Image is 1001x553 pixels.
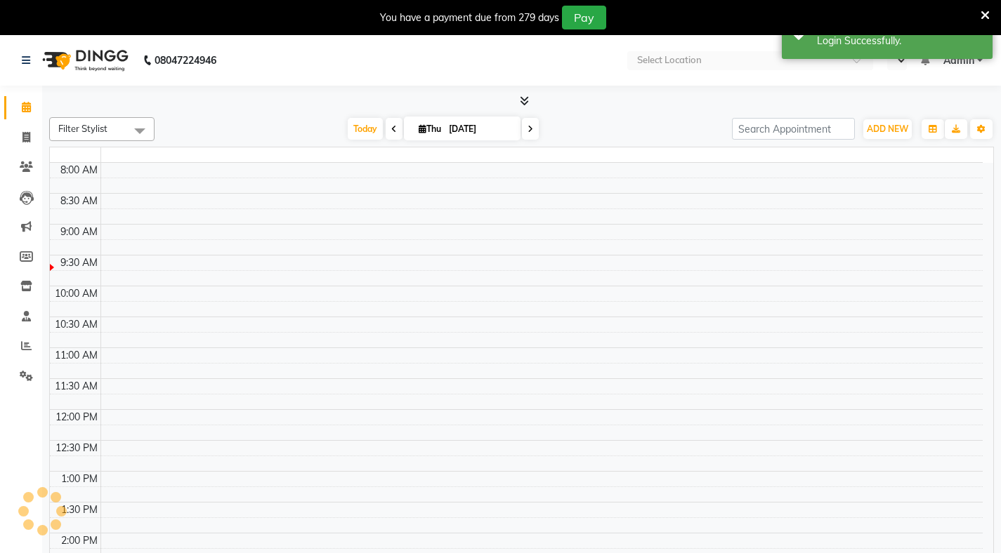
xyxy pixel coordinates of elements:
[52,286,100,301] div: 10:00 AM
[52,348,100,363] div: 11:00 AM
[52,379,100,394] div: 11:30 AM
[52,317,100,332] div: 10:30 AM
[58,163,100,178] div: 8:00 AM
[943,53,974,68] span: Admin
[53,441,100,455] div: 12:30 PM
[155,41,216,80] b: 08047224946
[817,34,982,48] div: Login Successfully.
[53,410,100,425] div: 12:00 PM
[58,255,100,270] div: 9:30 AM
[637,53,702,67] div: Select Location
[58,502,100,517] div: 1:30 PM
[58,225,100,239] div: 9:00 AM
[867,124,908,134] span: ADD NEW
[58,194,100,208] div: 8:30 AM
[863,119,912,139] button: ADD NEW
[380,11,559,25] div: You have a payment due from 279 days
[58,123,107,134] span: Filter Stylist
[732,118,855,140] input: Search Appointment
[58,533,100,548] div: 2:00 PM
[58,472,100,486] div: 1:00 PM
[348,118,383,140] span: Today
[562,6,606,29] button: Pay
[415,124,445,134] span: Thu
[445,119,515,140] input: 2025-09-04
[36,41,132,80] img: logo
